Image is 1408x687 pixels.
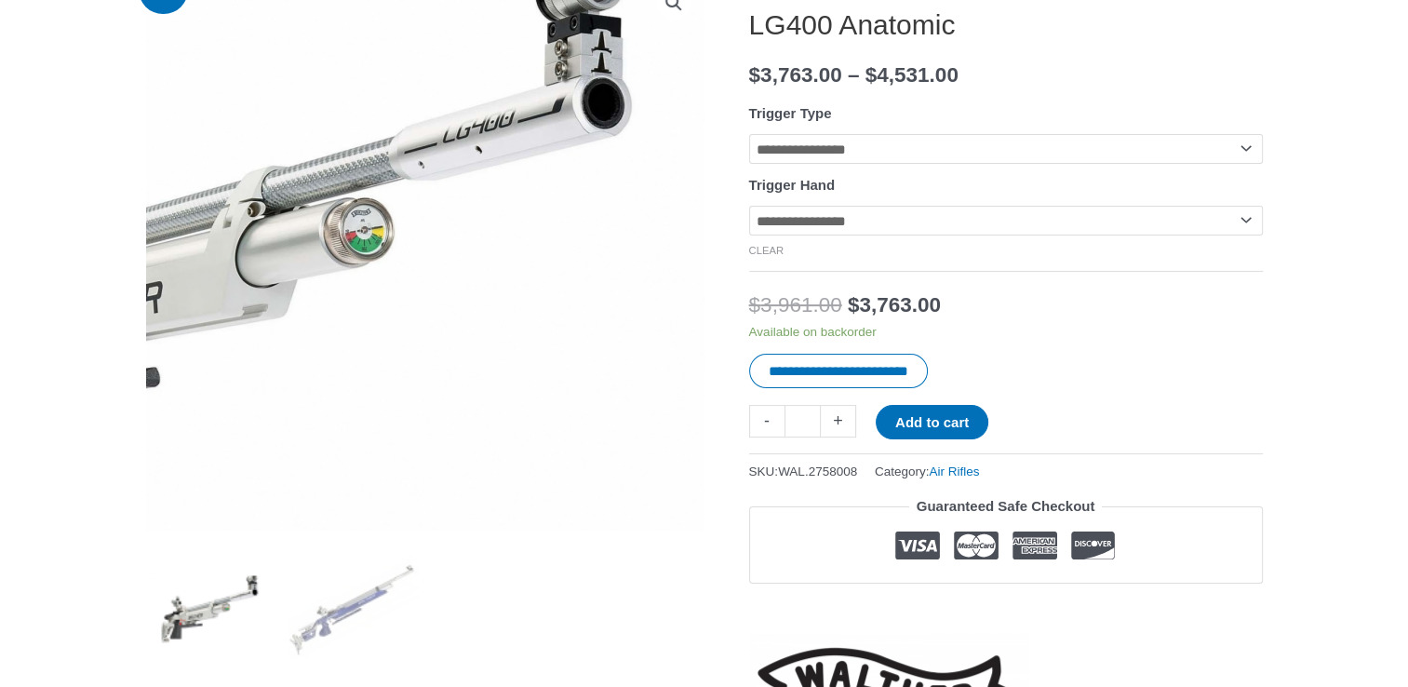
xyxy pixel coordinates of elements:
[865,63,959,87] bdi: 4,531.00
[749,293,761,317] span: $
[865,63,878,87] span: $
[749,324,1263,341] p: Available on backorder
[749,293,842,317] bdi: 3,961.00
[749,8,1263,42] h1: LG400 Anatomic
[749,177,836,193] label: Trigger Hand
[875,460,980,483] span: Category:
[778,465,857,478] span: WAL.2758008
[288,545,418,674] img: LG400 Anatomic - Image 2
[749,105,832,121] label: Trigger Type
[909,493,1103,519] legend: Guaranteed Safe Checkout
[784,405,821,438] input: Product quantity
[848,293,860,317] span: $
[749,63,842,87] bdi: 3,763.00
[146,545,275,674] img: LG400 Anatomic
[848,293,941,317] bdi: 3,763.00
[821,405,856,438] a: +
[749,245,784,256] a: Clear options
[749,405,784,438] a: -
[876,405,988,439] button: Add to cart
[749,598,1263,620] iframe: Customer reviews powered by Trustpilot
[929,465,979,478] a: Air Rifles
[749,460,858,483] span: SKU:
[848,63,860,87] span: –
[749,63,761,87] span: $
